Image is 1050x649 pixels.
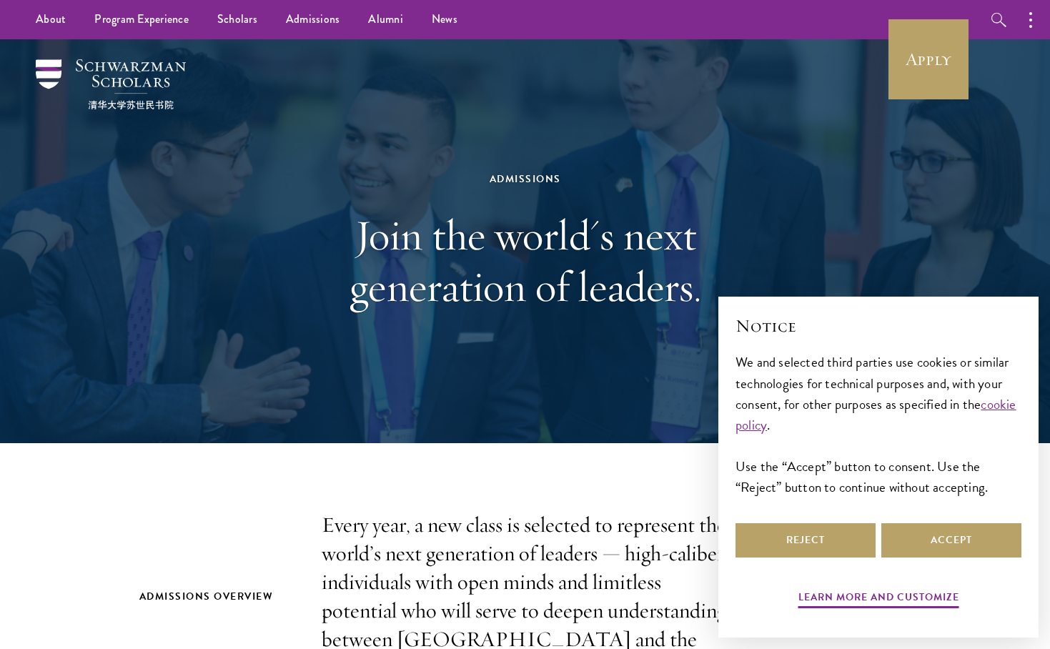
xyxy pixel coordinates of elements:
img: Schwarzman Scholars [36,59,186,109]
h2: Notice [736,314,1021,338]
button: Reject [736,523,876,558]
a: Apply [888,19,969,99]
div: We and selected third parties use cookies or similar technologies for technical purposes and, wit... [736,352,1021,497]
div: Admissions [279,170,772,188]
a: cookie policy [736,394,1016,435]
button: Learn more and customize [798,588,959,610]
h1: Join the world's next generation of leaders. [279,209,772,312]
button: Accept [881,523,1021,558]
h2: Admissions Overview [139,588,293,605]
